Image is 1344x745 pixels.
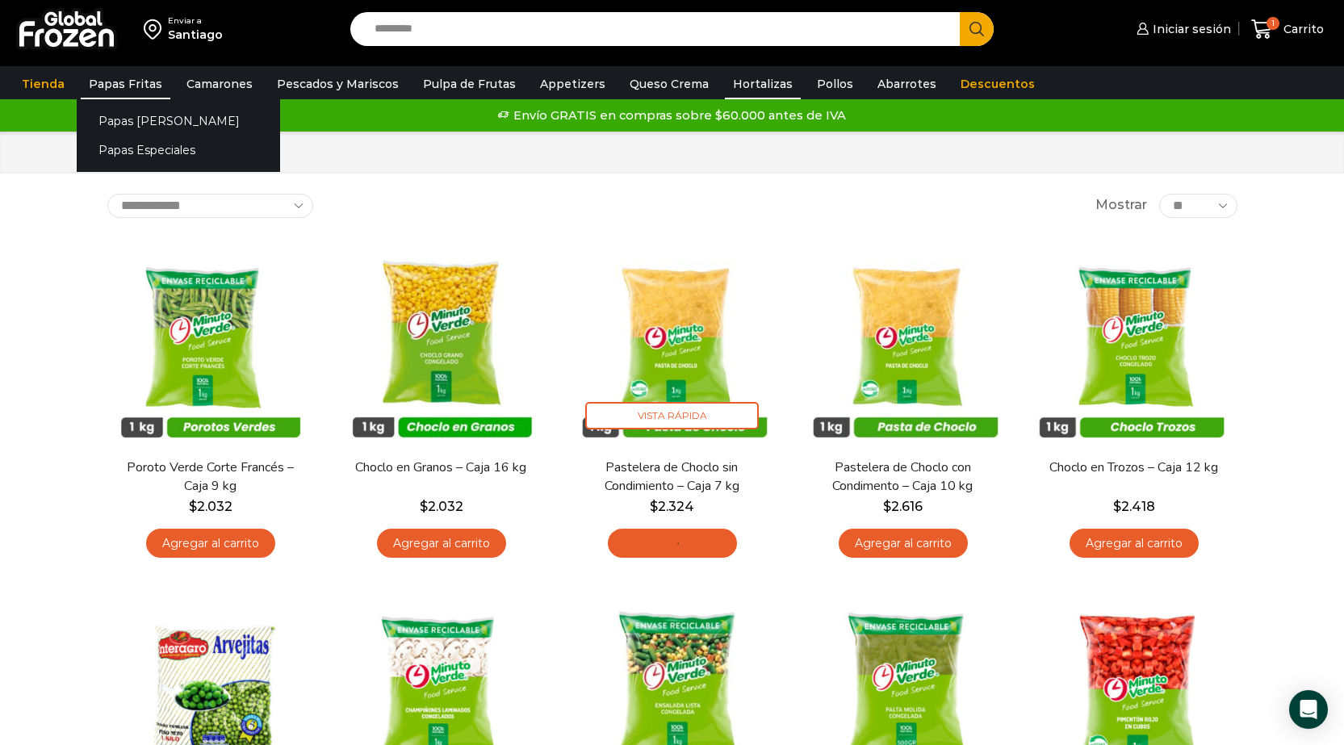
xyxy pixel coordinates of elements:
[77,106,280,136] a: Papas [PERSON_NAME]
[144,15,168,43] img: address-field-icon.svg
[839,529,968,559] a: Agregar al carrito: “Pastelera de Choclo con Condimento - Caja 10 kg”
[1289,690,1328,729] div: Open Intercom Messenger
[585,402,759,430] span: Vista Rápida
[650,499,694,514] bdi: 2.324
[189,499,197,514] span: $
[269,69,407,99] a: Pescados y Mariscos
[1113,499,1155,514] bdi: 2.418
[1095,196,1147,215] span: Mostrar
[168,15,223,27] div: Enviar a
[650,499,658,514] span: $
[377,529,506,559] a: Agregar al carrito: “Choclo en Granos - Caja 16 kg”
[77,136,280,165] a: Papas Especiales
[81,69,170,99] a: Papas Fritas
[579,458,764,496] a: Pastelera de Choclo sin Condimiento – Caja 7 kg
[1279,21,1324,37] span: Carrito
[415,69,524,99] a: Pulpa de Frutas
[107,194,313,218] select: Pedido de la tienda
[420,499,428,514] span: $
[1113,499,1121,514] span: $
[14,69,73,99] a: Tienda
[1133,13,1231,45] a: Iniciar sesión
[809,69,861,99] a: Pollos
[117,458,303,496] a: Poroto Verde Corte Francés – Caja 9 kg
[960,12,994,46] button: Search button
[532,69,613,99] a: Appetizers
[178,69,261,99] a: Camarones
[146,529,275,559] a: Agregar al carrito: “Poroto Verde Corte Francés - Caja 9 kg”
[608,529,737,559] a: Agregar al carrito: “Pastelera de Choclo sin Condimiento - Caja 7 kg”
[348,458,534,477] a: Choclo en Granos – Caja 16 kg
[883,499,923,514] bdi: 2.616
[168,27,223,43] div: Santiago
[1149,21,1231,37] span: Iniciar sesión
[810,458,995,496] a: Pastelera de Choclo con Condimento – Caja 10 kg
[1247,10,1328,48] a: 1 Carrito
[869,69,944,99] a: Abarrotes
[1040,458,1226,477] a: Choclo en Trozos – Caja 12 kg
[1267,17,1279,30] span: 1
[189,499,232,514] bdi: 2.032
[1070,529,1199,559] a: Agregar al carrito: “Choclo en Trozos - Caja 12 kg”
[420,499,463,514] bdi: 2.032
[883,499,891,514] span: $
[953,69,1043,99] a: Descuentos
[725,69,801,99] a: Hortalizas
[622,69,717,99] a: Queso Crema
